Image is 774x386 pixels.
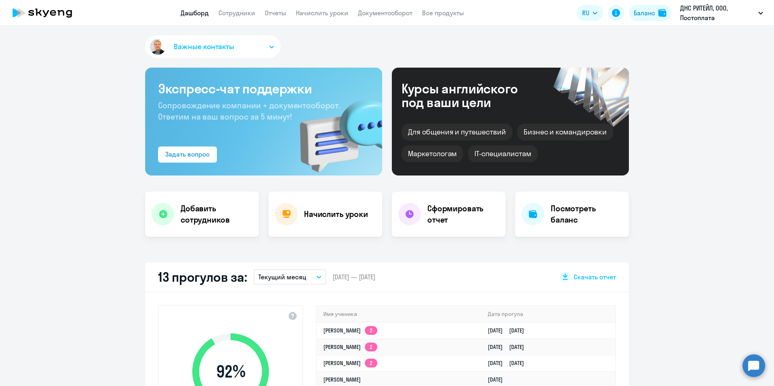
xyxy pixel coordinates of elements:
[517,124,613,140] div: Бизнес и командировки
[323,343,377,351] a: [PERSON_NAME]2
[468,145,537,162] div: IT-специалистам
[158,269,247,285] h2: 13 прогулов за:
[181,9,209,17] a: Дашборд
[427,203,499,225] h4: Сформировать отчет
[629,5,671,21] button: Балансbalance
[358,9,412,17] a: Документооборот
[551,203,622,225] h4: Посмотреть баланс
[258,272,306,282] p: Текущий месяц
[288,85,382,175] img: bg-img
[265,9,286,17] a: Отчеты
[576,5,603,21] button: RU
[174,41,234,52] span: Важные контакты
[658,9,666,17] img: balance
[323,327,377,334] a: [PERSON_NAME]2
[488,376,509,383] a: [DATE]
[304,208,368,220] h4: Начислить уроки
[323,359,377,367] a: [PERSON_NAME]2
[402,82,539,109] div: Курсы английского под ваши цели
[574,272,616,281] span: Скачать отчет
[488,327,531,334] a: [DATE][DATE]
[634,8,655,18] div: Баланс
[333,272,375,281] span: [DATE] — [DATE]
[365,359,377,367] app-skyeng-badge: 2
[184,362,277,381] span: 92 %
[481,306,615,322] th: Дата прогула
[680,3,755,23] p: ДНС РИТЕЙЛ, ООО, Постоплата
[488,359,531,367] a: [DATE][DATE]
[402,124,512,140] div: Для общения и путешествий
[317,306,481,322] th: Имя ученика
[402,145,463,162] div: Маркетологам
[148,37,167,56] img: avatar
[582,8,589,18] span: RU
[158,100,340,122] span: Сопровождение компании + документооборот. Ответим на ваш вопрос за 5 минут!
[218,9,255,17] a: Сотрудники
[488,343,531,351] a: [DATE][DATE]
[296,9,348,17] a: Начислить уроки
[165,149,210,159] div: Задать вопрос
[145,35,281,58] button: Важные контакты
[158,147,217,163] button: Задать вопрос
[422,9,464,17] a: Все продукты
[676,3,767,23] button: ДНС РИТЕЙЛ, ООО, Постоплата
[323,376,361,383] a: [PERSON_NAME]
[158,81,369,97] h3: Экспресс-чат поддержки
[365,343,377,351] app-skyeng-badge: 2
[254,269,326,285] button: Текущий месяц
[181,203,252,225] h4: Добавить сотрудников
[365,326,377,335] app-skyeng-badge: 2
